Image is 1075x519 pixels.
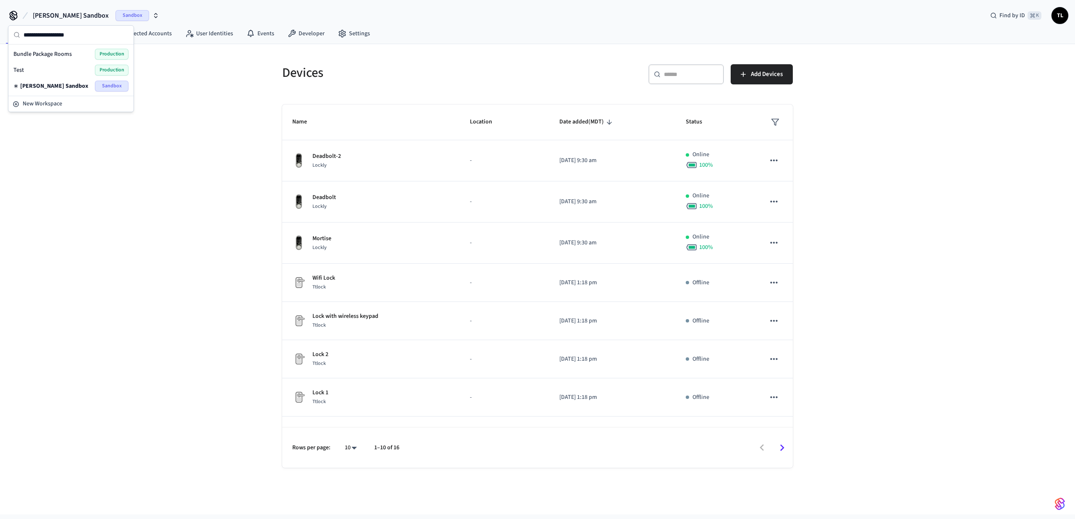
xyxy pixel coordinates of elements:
[281,26,331,41] a: Developer
[178,26,240,41] a: User Identities
[983,8,1048,23] div: Find by ID⌘ K
[312,274,335,283] p: Wifi Lock
[341,442,361,454] div: 10
[374,443,399,452] p: 1–10 of 16
[115,10,149,21] span: Sandbox
[559,115,615,128] span: Date added(MDT)
[331,26,377,41] a: Settings
[692,317,709,325] p: Offline
[1028,11,1041,20] span: ⌘ K
[559,156,666,165] p: [DATE] 9:30 am
[8,45,134,96] div: Suggestions
[692,233,709,241] p: Online
[470,355,539,364] p: -
[692,355,709,364] p: Offline
[559,239,666,247] p: [DATE] 9:30 am
[95,65,128,76] span: Production
[312,398,326,405] span: Ttlock
[312,162,327,169] span: Lockly
[772,438,792,458] button: Go to next page
[699,161,713,169] span: 100 %
[312,283,326,291] span: Ttlock
[312,312,378,321] p: Lock with wireless keypad
[686,115,713,128] span: Status
[470,239,539,247] p: -
[470,197,539,206] p: -
[1055,497,1065,511] img: SeamLogoGradient.69752ec5.svg
[292,443,330,452] p: Rows per page:
[312,203,327,210] span: Lockly
[292,276,306,289] img: Placeholder Lock Image
[312,388,328,397] p: Lock 1
[95,49,128,60] span: Production
[102,26,178,41] a: Connected Accounts
[751,69,783,80] span: Add Devices
[312,350,328,359] p: Lock 2
[312,193,336,202] p: Deadbolt
[470,115,503,128] span: Location
[559,355,666,364] p: [DATE] 1:18 pm
[292,391,306,404] img: Placeholder Lock Image
[1052,8,1067,23] span: TL
[13,50,72,58] span: Bundle Package Rooms
[292,314,306,328] img: Placeholder Lock Image
[292,352,306,366] img: Placeholder Lock Image
[9,97,133,111] button: New Workspace
[692,278,709,287] p: Offline
[559,197,666,206] p: [DATE] 9:30 am
[312,244,327,251] span: Lockly
[292,152,306,168] img: Lockly Vision Lock, Front
[312,234,331,243] p: Mortise
[559,393,666,402] p: [DATE] 1:18 pm
[2,26,45,41] a: Devices
[20,82,88,90] span: [PERSON_NAME] Sandbox
[282,64,532,81] h5: Devices
[470,393,539,402] p: -
[692,150,709,159] p: Online
[23,100,62,108] span: New Workspace
[470,317,539,325] p: -
[95,81,128,92] span: Sandbox
[292,194,306,210] img: Lockly Vision Lock, Front
[312,360,326,367] span: Ttlock
[292,235,306,251] img: Lockly Vision Lock, Front
[731,64,793,84] button: Add Devices
[312,152,341,161] p: Deadbolt-2
[1051,7,1068,24] button: TL
[292,115,318,128] span: Name
[33,10,109,21] span: [PERSON_NAME] Sandbox
[699,243,713,252] span: 100 %
[240,26,281,41] a: Events
[13,66,24,74] span: Test
[470,278,539,287] p: -
[999,11,1025,20] span: Find by ID
[692,393,709,402] p: Offline
[699,202,713,210] span: 100 %
[470,156,539,165] p: -
[692,191,709,200] p: Online
[312,322,326,329] span: Ttlock
[559,317,666,325] p: [DATE] 1:18 pm
[559,278,666,287] p: [DATE] 1:18 pm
